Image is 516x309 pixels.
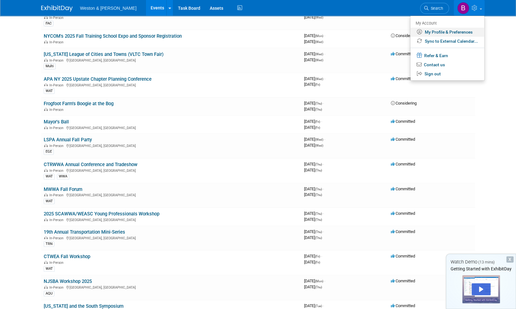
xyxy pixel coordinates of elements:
[315,126,320,129] span: (Fri)
[324,76,325,81] span: -
[44,126,48,129] img: In-Person Event
[410,51,484,60] a: Refer & Earn
[323,303,324,308] span: -
[315,58,323,62] span: (Wed)
[44,241,54,247] div: TRN
[315,52,323,56] span: (Wed)
[315,285,322,289] span: (Thu)
[391,51,415,56] span: Committed
[324,33,325,38] span: -
[44,88,55,94] div: WAT
[324,137,325,142] span: -
[44,217,299,222] div: [GEOGRAPHIC_DATA], [GEOGRAPHIC_DATA]
[323,162,324,166] span: -
[44,218,48,221] img: In-Person Event
[49,16,65,20] span: In-Person
[446,266,516,272] div: Getting Started with ExhibitDay
[446,259,516,265] div: Watch Demo
[304,168,322,172] span: [DATE]
[44,266,55,272] div: WAT
[304,125,320,130] span: [DATE]
[304,279,325,283] span: [DATE]
[457,2,469,14] img: Brittany Jones
[429,6,443,11] span: Search
[304,33,325,38] span: [DATE]
[44,33,182,39] a: NYCOM's 2025 Fall Training School Expo and Sponsor Registration
[304,254,322,258] span: [DATE]
[315,120,320,123] span: (Fri)
[304,217,322,222] span: [DATE]
[44,51,164,57] a: [US_STATE] League of Cities and Towns (VLTC Town Fair)
[324,51,325,56] span: -
[44,143,299,148] div: [GEOGRAPHIC_DATA], [GEOGRAPHIC_DATA]
[49,193,65,197] span: In-Person
[315,169,322,172] span: (Thu)
[44,285,299,290] div: [GEOGRAPHIC_DATA], [GEOGRAPHIC_DATA]
[315,40,323,44] span: (Wed)
[44,125,299,130] div: [GEOGRAPHIC_DATA], [GEOGRAPHIC_DATA]
[315,261,320,264] span: (Fri)
[478,260,495,264] span: (13 mins)
[315,218,322,221] span: (Thu)
[391,137,415,142] span: Committed
[44,198,55,204] div: WAT
[410,28,484,37] a: My Profile & Preferences
[323,187,324,191] span: -
[506,256,513,263] div: Dismiss
[44,211,159,217] a: 2025 SCAWWA/WEASC Young Professionals Workshop
[44,229,125,235] a: 19th Annual Transportation Mini-Series
[44,137,92,143] a: LSPA Annual Fall Party
[315,16,323,19] span: (Wed)
[49,58,65,62] span: In-Person
[304,137,325,142] span: [DATE]
[324,279,325,283] span: -
[304,260,320,264] span: [DATE]
[304,82,320,87] span: [DATE]
[304,192,322,197] span: [DATE]
[410,60,484,69] a: Contact us
[44,279,92,284] a: NJSBA Workshop 2025
[44,82,299,87] div: [GEOGRAPHIC_DATA], [GEOGRAPHIC_DATA]
[44,285,48,289] img: In-Person Event
[44,254,90,259] a: CTWEA Fall Workshop
[321,119,322,124] span: -
[315,77,323,81] span: (Wed)
[315,230,322,234] span: (Thu)
[49,40,65,44] span: In-Person
[420,3,449,14] a: Search
[391,211,415,216] span: Committed
[315,34,323,38] span: (Mon)
[49,83,65,87] span: In-Person
[304,57,323,62] span: [DATE]
[304,285,322,289] span: [DATE]
[44,291,54,296] div: AQU
[304,51,325,56] span: [DATE]
[315,255,320,258] span: (Fri)
[321,254,322,258] span: -
[323,211,324,216] span: -
[304,162,324,166] span: [DATE]
[304,303,324,308] span: [DATE]
[44,40,48,43] img: In-Person Event
[57,174,69,179] div: WWA
[44,174,55,179] div: WAT
[391,279,415,283] span: Committed
[304,101,324,106] span: [DATE]
[391,254,415,258] span: Committed
[44,192,299,197] div: [GEOGRAPHIC_DATA], [GEOGRAPHIC_DATA]
[44,169,48,172] img: In-Person Event
[44,261,48,264] img: In-Person Event
[315,108,322,111] span: (Thu)
[44,168,299,173] div: [GEOGRAPHIC_DATA], [GEOGRAPHIC_DATA]
[315,163,322,166] span: (Thu)
[304,107,322,111] span: [DATE]
[44,303,124,309] a: [US_STATE] and the South Symposium
[44,21,53,26] div: FAC
[304,15,323,19] span: [DATE]
[44,193,48,196] img: In-Person Event
[44,58,48,62] img: In-Person Event
[304,76,325,81] span: [DATE]
[410,37,484,46] a: Sync to External Calendar...
[44,76,152,82] a: APA NY 2025 Upstate Chapter Planning Conference
[44,101,114,106] a: Frogfoot Farm's Boogie at the Bog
